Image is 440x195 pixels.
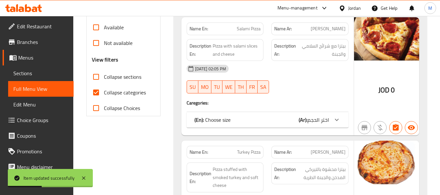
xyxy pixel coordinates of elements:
[213,165,261,189] span: Pizza stuffed with smoked turkey and soft cheese
[378,84,390,96] span: JOD
[258,80,269,93] button: SA
[92,56,118,63] h3: View filters
[311,149,346,156] span: [PERSON_NAME]
[247,80,258,93] button: FR
[8,97,74,112] a: Edit Menu
[187,100,348,106] h4: Caregories:
[18,54,68,62] span: Menus
[428,5,432,12] span: M
[104,39,133,47] span: Not available
[3,159,74,175] a: Menu disclaimer
[8,65,74,81] a: Sections
[3,50,74,65] a: Menus
[260,82,266,92] span: SA
[3,128,74,144] a: Coupons
[274,25,292,32] strong: Name Ar:
[214,82,220,92] span: TU
[187,112,348,128] div: (En): Choose size(Ar):اختر الحجم
[237,25,261,32] span: Salami Pizza
[274,149,292,156] strong: Name Ar:
[405,121,418,134] button: Available
[13,101,68,108] span: Edit Menu
[3,144,74,159] a: Promotions
[194,116,231,124] p: Choose size
[187,80,198,93] button: SU
[104,73,141,81] span: Collapse sections
[298,42,346,58] span: بيتزا مع شرائح السلامي والجبنة
[249,82,255,92] span: FR
[23,174,75,182] div: Item updated successfully
[190,149,208,156] strong: Name En:
[299,115,307,125] b: (Ar):
[17,22,68,30] span: Edit Restaurant
[213,42,261,58] span: Pizza with salami slices and cheese
[104,23,124,31] span: Available
[201,82,209,92] span: MO
[238,82,244,92] span: TH
[311,25,346,32] span: [PERSON_NAME]
[389,121,402,134] button: Has choices
[274,42,297,58] strong: Description Ar:
[190,25,208,32] strong: Name En:
[194,115,204,125] b: (En):
[348,5,361,12] div: Jordan
[13,85,68,93] span: Full Menu View
[222,80,235,93] button: WE
[225,82,233,92] span: WE
[190,42,211,58] strong: Description En:
[13,69,68,77] span: Sections
[354,17,419,61] img: %D8%A8%D9%8A%D8%AA%D8%B2%D8%A7_%D8%B3%D9%84%D8%A7%D9%85%D9%8A638955338201966026.jpg
[17,38,68,46] span: Branches
[192,66,229,72] span: [DATE] 02:05 PM
[211,80,222,93] button: TU
[235,80,247,93] button: TH
[3,34,74,50] a: Branches
[391,84,395,96] span: 0
[190,82,196,92] span: SU
[190,170,211,186] strong: Description En:
[237,149,261,156] span: Turkey Pizza
[17,116,68,124] span: Choice Groups
[307,115,329,125] span: اختر الحجم
[104,104,140,112] span: Collapse Choices
[3,112,74,128] a: Choice Groups
[17,163,68,171] span: Menu disclaimer
[198,80,211,93] button: MO
[374,121,387,134] button: Purchased item
[3,175,74,190] a: Upsell
[17,132,68,140] span: Coupons
[358,121,371,134] button: Not branch specific item
[8,81,74,97] a: Full Menu View
[297,165,346,181] span: بيتزا محشوة بالتيركي المدخن والجبنة الطرية
[274,165,296,181] strong: Description Ar:
[3,19,74,34] a: Edit Restaurant
[104,89,146,96] span: Collapse categories
[17,147,68,155] span: Promotions
[277,4,318,12] div: Menu-management
[354,141,419,184] img: %D8%A8%D9%8A%D8%AA%D8%B2%D8%A7_%D8%AA%D9%8A%D8%B1%D9%83%D9%8A638955338206702094.jpg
